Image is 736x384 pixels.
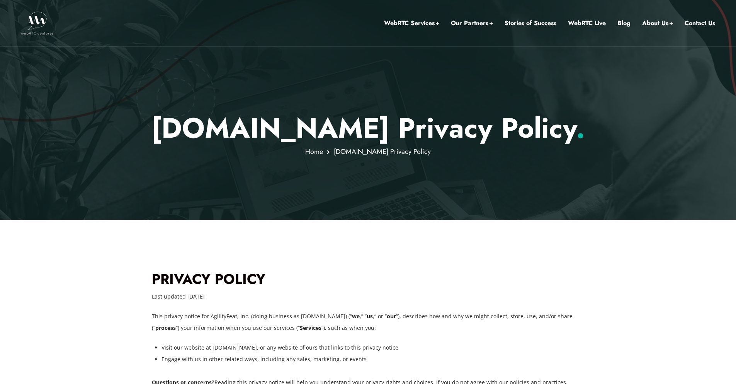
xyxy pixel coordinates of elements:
[685,18,715,28] a: Contact Us
[576,108,585,148] span: .
[384,18,439,28] a: WebRTC Services
[505,18,556,28] a: Stories of Success
[617,18,631,28] a: Blog
[334,147,431,157] span: [DOMAIN_NAME] Privacy Policy
[352,312,360,320] strong: we
[161,353,585,365] li: Engage with us in other related ways, including any sales, marketing, or events
[152,311,585,334] p: This privacy notice for AgilityFeat, Inc. (doing business as [DOMAIN_NAME]) (“ ,” “ ,” or “ “), d...
[367,312,373,320] strong: us
[642,18,673,28] a: About Us
[152,270,585,287] h2: PRIVACY POLICY
[21,12,54,35] img: WebRTC.ventures
[152,291,585,302] p: Last updated [DATE]
[305,147,323,157] a: Home
[300,324,321,331] strong: Services
[161,342,585,353] li: Visit our website at [DOMAIN_NAME], or any website of ours that links to this privacy notice
[387,312,396,320] strong: our
[155,324,176,331] strong: process
[451,18,493,28] a: Our Partners
[568,18,606,28] a: WebRTC Live
[142,111,594,145] p: [DOMAIN_NAME] Privacy Policy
